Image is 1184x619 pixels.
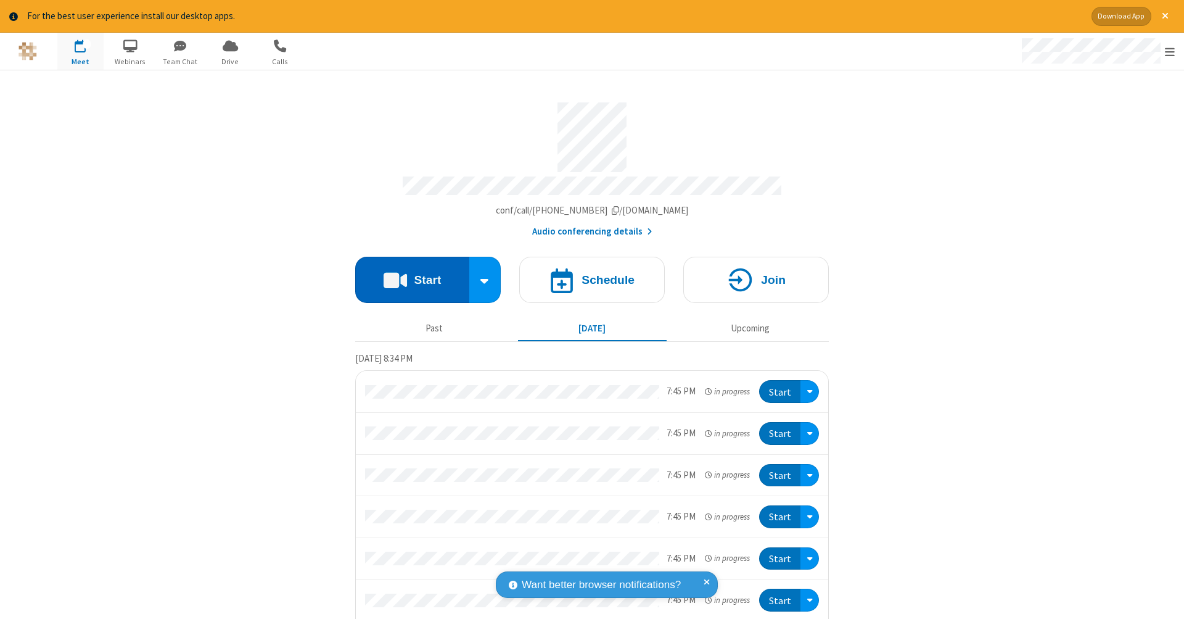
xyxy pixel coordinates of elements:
div: Open menu [800,422,819,445]
button: Logo [4,33,51,70]
em: in progress [705,594,750,606]
em: in progress [705,511,750,523]
span: Drive [207,56,253,67]
div: Open menu [800,464,819,487]
div: Open menu [800,589,819,612]
button: Join [683,257,829,303]
button: [DATE] [518,317,667,341]
em: in progress [705,469,750,481]
img: QA Selenium DO NOT DELETE OR CHANGE [18,42,37,60]
button: Past [360,317,509,341]
span: Calls [257,56,303,67]
button: Audio conferencing details [532,225,652,239]
div: Open menu [800,505,819,528]
span: Copy my meeting room link [496,204,689,216]
em: in progress [705,428,750,439]
div: Open menu [800,547,819,570]
div: Open menu [1010,33,1184,70]
div: 7:45 PM [667,510,696,524]
em: in progress [705,552,750,564]
section: Account details [355,93,829,238]
div: 7:45 PM [667,468,696,483]
div: Start conference options [469,257,501,303]
button: Start [759,589,800,612]
button: Start [759,547,800,570]
span: Webinars [107,56,154,67]
span: Meet [57,56,104,67]
span: Team Chat [157,56,203,67]
button: Download App [1091,7,1151,26]
div: 7 [83,39,91,49]
div: For the best user experience install our desktop apps. [27,9,1082,23]
button: Schedule [519,257,665,303]
span: [DATE] 8:34 PM [355,352,413,364]
h4: Start [414,274,441,286]
button: Close alert [1156,7,1175,26]
em: in progress [705,386,750,397]
div: 7:45 PM [667,384,696,399]
span: Want better browser notifications? [522,577,681,593]
button: Start [355,257,469,303]
button: Start [759,380,800,403]
div: 7:45 PM [667,552,696,566]
div: Open menu [800,380,819,403]
button: Copy my meeting room linkCopy my meeting room link [496,204,689,218]
button: Upcoming [676,317,824,341]
h4: Schedule [582,274,635,286]
h4: Join [761,274,786,286]
div: 7:45 PM [667,426,696,441]
button: Start [759,505,800,528]
button: Start [759,422,800,445]
button: Start [759,464,800,487]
